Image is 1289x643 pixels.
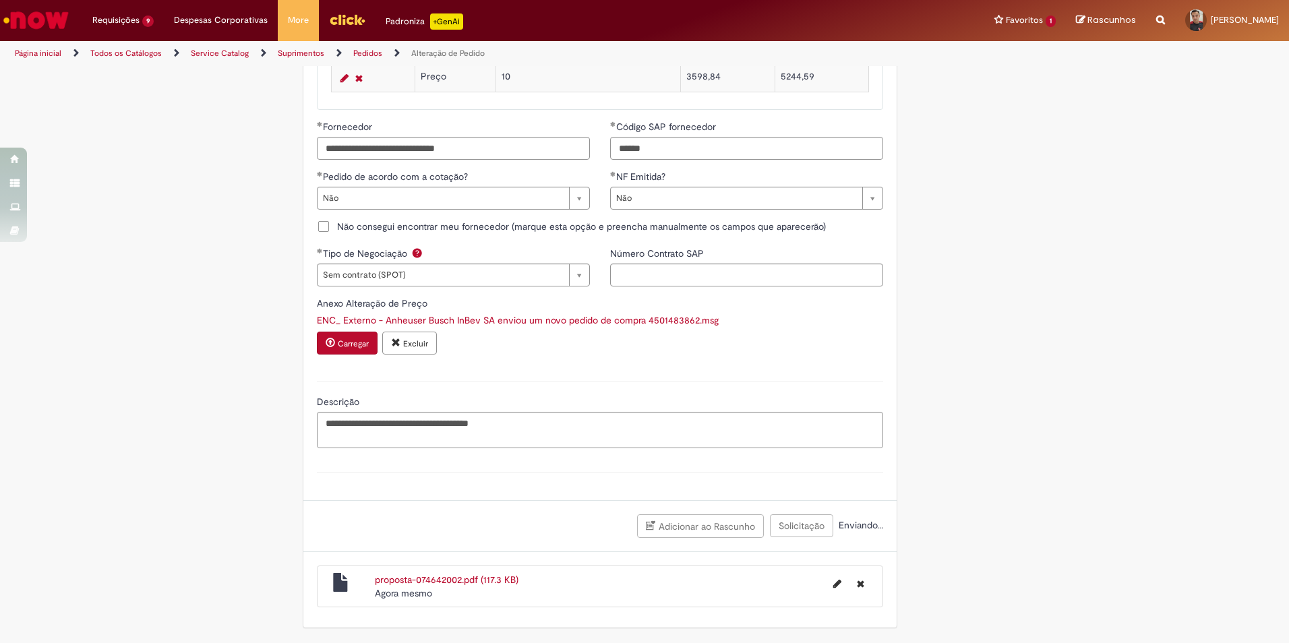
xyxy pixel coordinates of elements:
td: 10 [496,65,680,92]
span: Ajuda para Tipo de Negociação [409,247,425,258]
span: Descrição [317,396,362,408]
button: Excluir anexo ENC_ Externo - Anheuser Busch InBev SA enviou um novo pedido de compra 4501483862.msg [382,332,437,355]
span: Obrigatório Preenchido [610,121,616,127]
span: Obrigatório Preenchido [610,171,616,177]
span: Tipo de Negociação [323,247,410,259]
td: 5244,59 [775,65,869,92]
span: 9 [142,16,154,27]
span: More [288,13,309,27]
a: Página inicial [15,48,61,59]
div: Padroniza [386,13,463,30]
span: Pedido de acordo com a cotação? [323,171,471,183]
span: Anexo Alteração de Preço [317,297,430,309]
button: Editar nome de arquivo proposta-074642002.pdf [825,573,849,594]
time: 01/10/2025 09:58:10 [375,587,432,599]
a: proposta-074642002.pdf (117.3 KB) [375,574,518,586]
small: Carregar [338,338,369,349]
a: Rascunhos [1076,14,1136,27]
span: Não [616,187,856,209]
a: Pedidos [353,48,382,59]
textarea: Descrição [317,412,883,448]
a: Todos os Catálogos [90,48,162,59]
button: Carregar anexo de Anexo Alteração de Preço [317,332,378,355]
span: Agora mesmo [375,587,432,599]
a: Remover linha 1 [352,70,366,86]
span: Requisições [92,13,140,27]
span: Enviando... [836,519,883,531]
a: Download de ENC_ Externo - Anheuser Busch InBev SA enviou um novo pedido de compra 4501483862.msg [317,314,719,326]
a: Editar Linha 1 [337,70,352,86]
ul: Trilhas de página [10,41,849,66]
input: Código SAP fornecedor [610,137,883,160]
img: click_logo_yellow_360x200.png [329,9,365,30]
span: Despesas Corporativas [174,13,268,27]
span: Sem contrato (SPOT) [323,264,562,286]
input: Número Contrato SAP [610,264,883,286]
span: Favoritos [1006,13,1043,27]
span: 1 [1046,16,1056,27]
small: Excluir [403,338,428,349]
td: Preço [415,65,496,92]
span: Não consegui encontrar meu fornecedor (marque esta opção e preencha manualmente os campos que apa... [337,220,826,233]
span: Obrigatório Preenchido [317,171,323,177]
span: Obrigatório Preenchido [317,121,323,127]
a: Service Catalog [191,48,249,59]
button: Excluir proposta-074642002.pdf [849,573,872,594]
span: Não [323,187,562,209]
input: Fornecedor [317,137,590,160]
a: Suprimentos [278,48,324,59]
span: Somente leitura - Código SAP fornecedor [616,121,719,133]
span: Obrigatório Preenchido [317,248,323,253]
span: [PERSON_NAME] [1211,14,1279,26]
span: Rascunhos [1087,13,1136,26]
span: Número Contrato SAP [610,247,707,259]
p: +GenAi [430,13,463,30]
a: Alteração de Pedido [411,48,485,59]
td: 3598,84 [680,65,775,92]
span: Fornecedor [323,121,375,133]
span: NF Emitida? [616,171,668,183]
img: ServiceNow [1,7,71,34]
